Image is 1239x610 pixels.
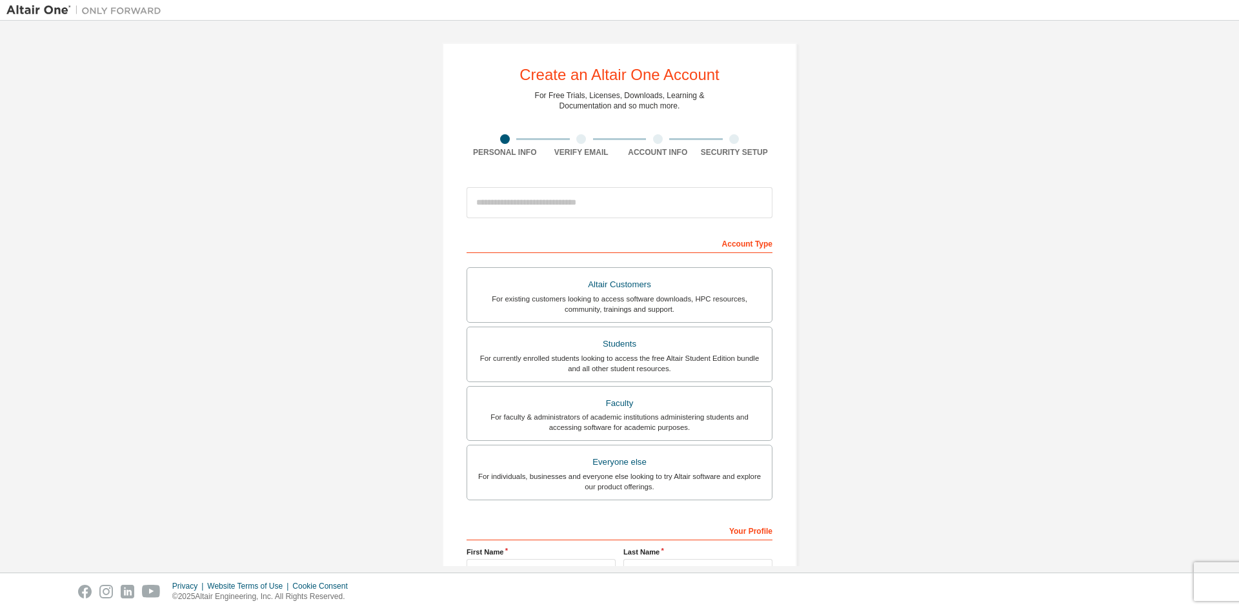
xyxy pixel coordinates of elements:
[475,335,764,353] div: Students
[535,90,705,111] div: For Free Trials, Licenses, Downloads, Learning & Documentation and so much more.
[475,412,764,432] div: For faculty & administrators of academic institutions administering students and accessing softwa...
[78,585,92,598] img: facebook.svg
[99,585,113,598] img: instagram.svg
[696,147,773,158] div: Security Setup
[475,394,764,412] div: Faculty
[142,585,161,598] img: youtube.svg
[475,471,764,492] div: For individuals, businesses and everyone else looking to try Altair software and explore our prod...
[475,453,764,471] div: Everyone else
[172,581,207,591] div: Privacy
[292,581,355,591] div: Cookie Consent
[619,147,696,158] div: Account Info
[467,232,772,253] div: Account Type
[207,581,292,591] div: Website Terms of Use
[623,547,772,557] label: Last Name
[519,67,720,83] div: Create an Altair One Account
[467,147,543,158] div: Personal Info
[475,276,764,294] div: Altair Customers
[467,547,616,557] label: First Name
[475,353,764,374] div: For currently enrolled students looking to access the free Altair Student Edition bundle and all ...
[121,585,134,598] img: linkedin.svg
[172,591,356,602] p: © 2025 Altair Engineering, Inc. All Rights Reserved.
[6,4,168,17] img: Altair One
[475,294,764,314] div: For existing customers looking to access software downloads, HPC resources, community, trainings ...
[543,147,620,158] div: Verify Email
[467,520,772,540] div: Your Profile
